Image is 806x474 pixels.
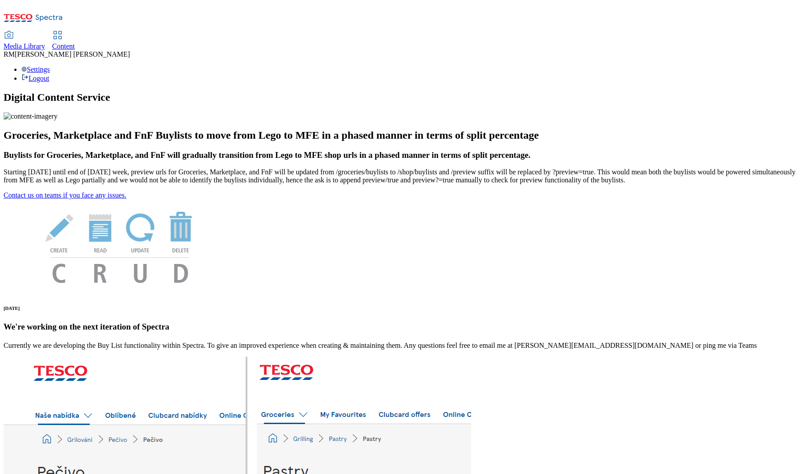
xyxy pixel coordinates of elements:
p: Starting [DATE] until end of [DATE] week, preview urls for Groceries, Marketplace, and FnF will b... [4,168,802,184]
h2: Groceries, Marketplace and FnF Buylists to move from Lego to MFE in a phased manner in terms of s... [4,129,802,141]
a: Settings [21,66,50,73]
p: Currently we are developing the Buy List functionality within Spectra. To give an improved experi... [4,342,802,350]
a: Content [52,32,75,50]
img: content-imagery [4,112,58,120]
h1: Digital Content Service [4,91,802,103]
h3: Buylists for Groceries, Marketplace, and FnF will gradually transition from Lego to MFE shop urls... [4,150,802,160]
span: Media Library [4,42,45,50]
a: Logout [21,74,49,82]
h3: We're working on the next iteration of Spectra [4,322,802,332]
span: Content [52,42,75,50]
span: [PERSON_NAME] [PERSON_NAME] [15,50,130,58]
a: Media Library [4,32,45,50]
a: Contact us on teams if you face any issues. [4,191,126,199]
img: News Image [4,199,236,293]
span: RM [4,50,15,58]
h6: [DATE] [4,305,802,311]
